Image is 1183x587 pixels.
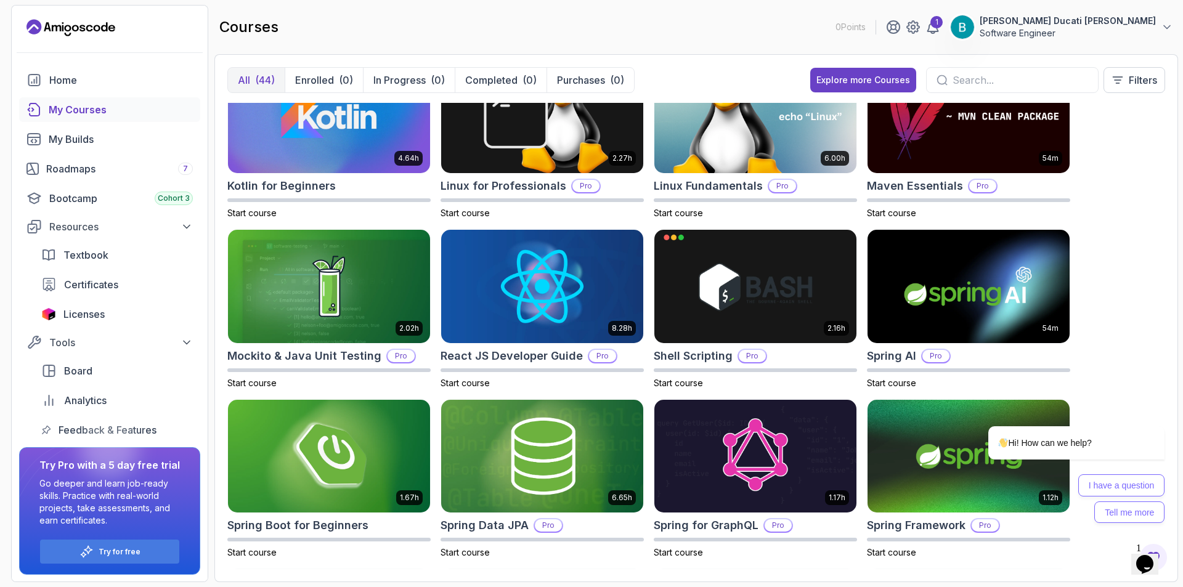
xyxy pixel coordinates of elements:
[228,230,430,343] img: Mockito & Java Unit Testing card
[612,323,632,333] p: 8.28h
[654,347,733,365] h2: Shell Scripting
[769,180,796,192] p: Pro
[949,315,1171,532] iframe: chat widget
[228,60,430,173] img: Kotlin for Beginners card
[227,177,336,195] h2: Kotlin for Beginners
[930,16,943,28] div: 1
[824,153,845,163] p: 6.00h
[26,18,115,38] a: Landing page
[922,350,949,362] p: Pro
[654,400,856,513] img: Spring for GraphQL card
[868,230,1070,343] img: Spring AI card
[868,60,1070,173] img: Maven Essentials card
[64,363,92,378] span: Board
[99,547,140,557] a: Try for free
[19,156,200,181] a: roadmaps
[441,177,566,195] h2: Linux for Professionals
[654,60,856,173] img: Linux Fundamentals card
[1129,73,1157,87] p: Filters
[19,186,200,211] a: bootcamp
[183,164,188,174] span: 7
[441,547,490,557] span: Start course
[34,272,200,297] a: certificates
[63,307,105,322] span: Licenses
[951,15,974,39] img: user profile image
[953,73,1088,87] input: Search...
[49,132,193,147] div: My Builds
[19,127,200,152] a: builds
[34,388,200,413] a: analytics
[867,208,916,218] span: Start course
[228,68,285,92] button: All(44)
[867,547,916,557] span: Start course
[219,17,278,37] h2: courses
[431,73,445,87] div: (0)
[227,547,277,557] span: Start course
[339,73,353,87] div: (0)
[829,493,845,503] p: 1.17h
[228,400,430,513] img: Spring Boot for Beginners card
[34,418,200,442] a: feedback
[441,400,643,513] img: Spring Data JPA card
[465,73,518,87] p: Completed
[827,323,845,333] p: 2.16h
[227,378,277,388] span: Start course
[1131,538,1171,575] iframe: chat widget
[285,68,363,92] button: Enrolled(0)
[158,193,190,203] span: Cohort 3
[295,73,334,87] p: Enrolled
[739,350,766,362] p: Pro
[654,208,703,218] span: Start course
[388,350,415,362] p: Pro
[63,248,108,262] span: Textbook
[654,177,763,195] h2: Linux Fundamentals
[59,423,157,437] span: Feedback & Features
[612,493,632,503] p: 6.65h
[39,539,180,564] button: Try for free
[867,378,916,388] span: Start course
[255,73,275,87] div: (44)
[441,378,490,388] span: Start course
[34,358,200,383] a: board
[49,219,193,234] div: Resources
[238,73,250,87] p: All
[41,308,56,320] img: jetbrains icon
[399,323,419,333] p: 2.02h
[19,97,200,122] a: courses
[39,477,180,527] p: Go deeper and learn job-ready skills. Practice with real-world projects, take assessments, and ea...
[950,15,1173,39] button: user profile image[PERSON_NAME] Ducati [PERSON_NAME]Software Engineer
[654,230,856,343] img: Shell Scripting card
[34,302,200,326] a: licenses
[925,20,940,34] a: 1
[19,68,200,92] a: home
[1043,153,1059,163] p: 54m
[557,73,605,87] p: Purchases
[227,347,381,365] h2: Mockito & Java Unit Testing
[455,68,547,92] button: Completed(0)
[547,68,634,92] button: Purchases(0)
[441,517,529,534] h2: Spring Data JPA
[867,347,916,365] h2: Spring AI
[49,191,193,206] div: Bootcamp
[64,277,118,292] span: Certificates
[612,153,632,163] p: 2.27h
[572,180,600,192] p: Pro
[64,393,107,408] span: Analytics
[34,243,200,267] a: textbook
[400,493,419,503] p: 1.67h
[363,68,455,92] button: In Progress(0)
[810,68,916,92] button: Explore more Courses
[1104,67,1165,93] button: Filters
[765,519,792,532] p: Pro
[610,73,624,87] div: (0)
[654,517,758,534] h2: Spring for GraphQL
[441,60,643,173] img: Linux for Professionals card
[868,400,1070,513] img: Spring Framework card
[373,73,426,87] p: In Progress
[835,21,866,33] p: 0 Points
